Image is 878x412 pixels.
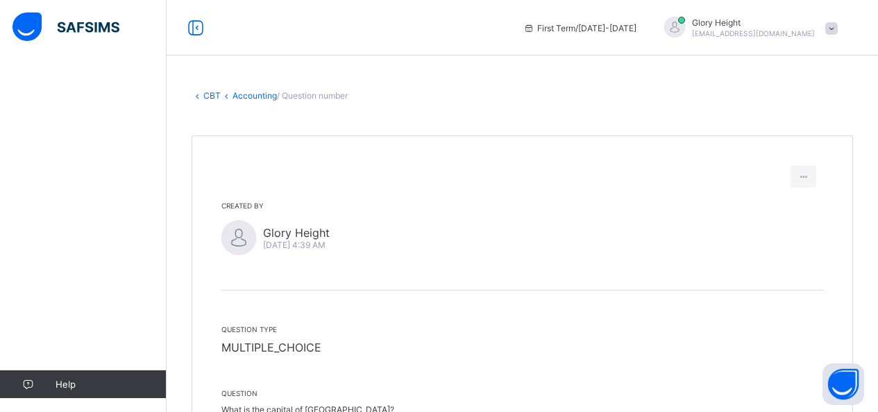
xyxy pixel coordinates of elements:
[221,389,823,397] span: Question
[523,23,636,33] span: session/term information
[277,90,348,101] span: / Question number
[263,240,326,250] span: [DATE] 4:39 AM
[221,325,395,333] span: Question type
[12,13,119,42] img: safsims
[221,340,321,354] span: MULTIPLE_CHOICE
[650,17,845,40] div: GloryHeight
[221,201,823,210] span: Created by
[692,29,815,38] span: [EMAIL_ADDRESS][DOMAIN_NAME]
[56,379,166,390] span: Help
[203,90,221,101] a: CBT
[692,17,815,28] span: Glory Height
[263,226,330,240] span: Glory Height
[233,90,277,101] a: Accounting
[822,363,864,405] button: Open asap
